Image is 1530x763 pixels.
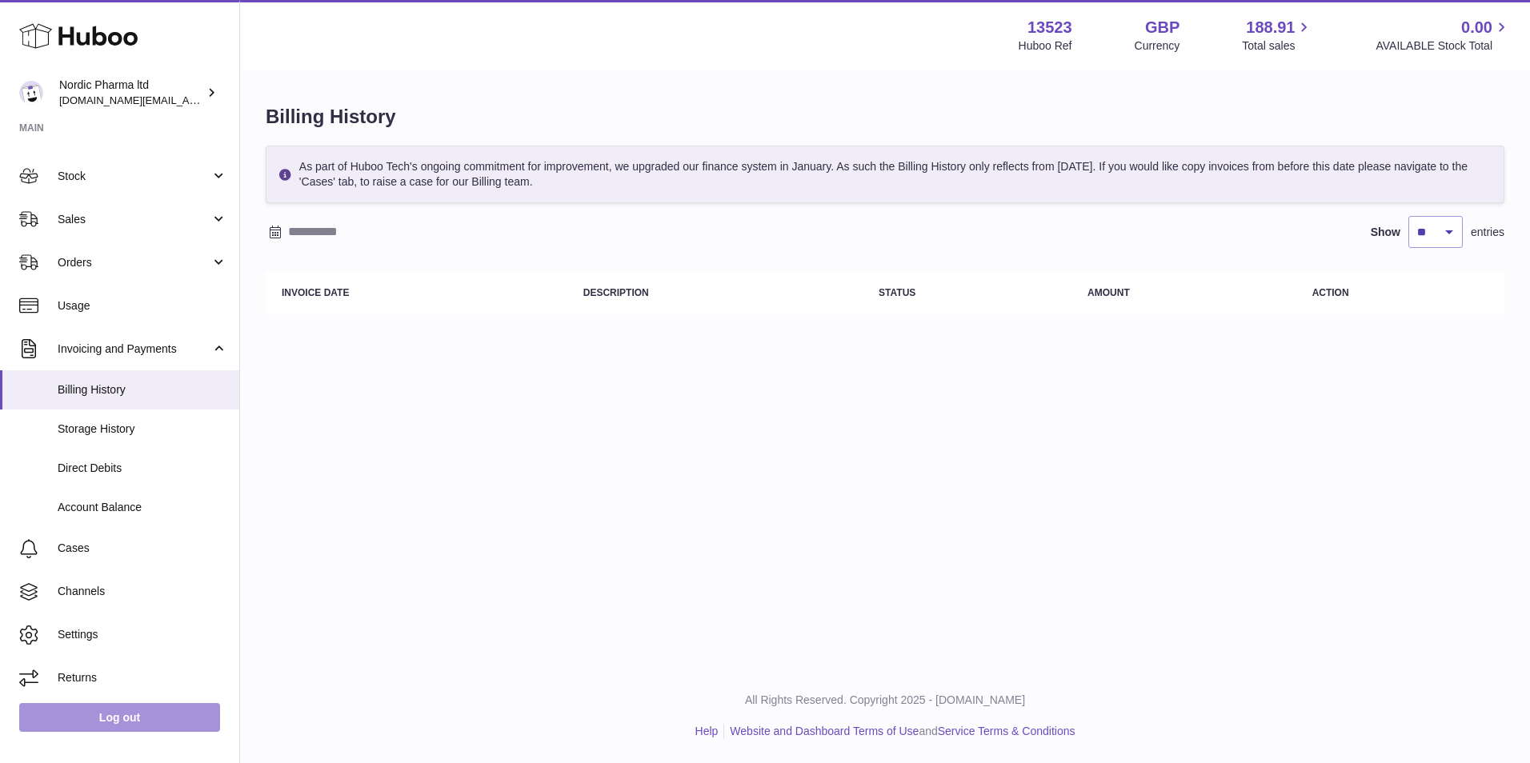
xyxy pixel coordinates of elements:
[58,421,227,437] span: Storage History
[730,725,919,737] a: Website and Dashboard Terms of Use
[583,287,649,298] strong: Description
[695,725,719,737] a: Help
[58,627,227,642] span: Settings
[266,104,1504,130] h1: Billing History
[59,94,318,106] span: [DOMAIN_NAME][EMAIL_ADDRESS][DOMAIN_NAME]
[1027,17,1072,38] strong: 13523
[266,146,1504,203] div: As part of Huboo Tech's ongoing commitment for improvement, we upgraded our finance system in Jan...
[1242,17,1313,54] a: 188.91 Total sales
[58,461,227,476] span: Direct Debits
[19,703,220,732] a: Log out
[1242,38,1313,54] span: Total sales
[58,541,227,556] span: Cases
[282,287,349,298] strong: Invoice Date
[879,287,915,298] strong: Status
[1145,17,1180,38] strong: GBP
[58,500,227,515] span: Account Balance
[58,169,210,184] span: Stock
[1135,38,1180,54] div: Currency
[59,78,203,108] div: Nordic Pharma ltd
[58,342,210,357] span: Invoicing and Payments
[58,255,210,270] span: Orders
[1371,225,1400,240] label: Show
[1246,17,1295,38] span: 188.91
[19,81,43,105] img: accounts.uk@nordicpharma.com
[58,670,227,685] span: Returns
[1461,17,1492,38] span: 0.00
[58,212,210,227] span: Sales
[938,725,1075,737] a: Service Terms & Conditions
[1376,38,1511,54] span: AVAILABLE Stock Total
[58,298,227,314] span: Usage
[58,584,227,599] span: Channels
[1087,287,1130,298] strong: Amount
[724,724,1075,739] li: and
[1312,287,1349,298] strong: Action
[253,693,1517,708] p: All Rights Reserved. Copyright 2025 - [DOMAIN_NAME]
[1376,17,1511,54] a: 0.00 AVAILABLE Stock Total
[1471,225,1504,240] span: entries
[1019,38,1072,54] div: Huboo Ref
[58,382,227,397] span: Billing History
